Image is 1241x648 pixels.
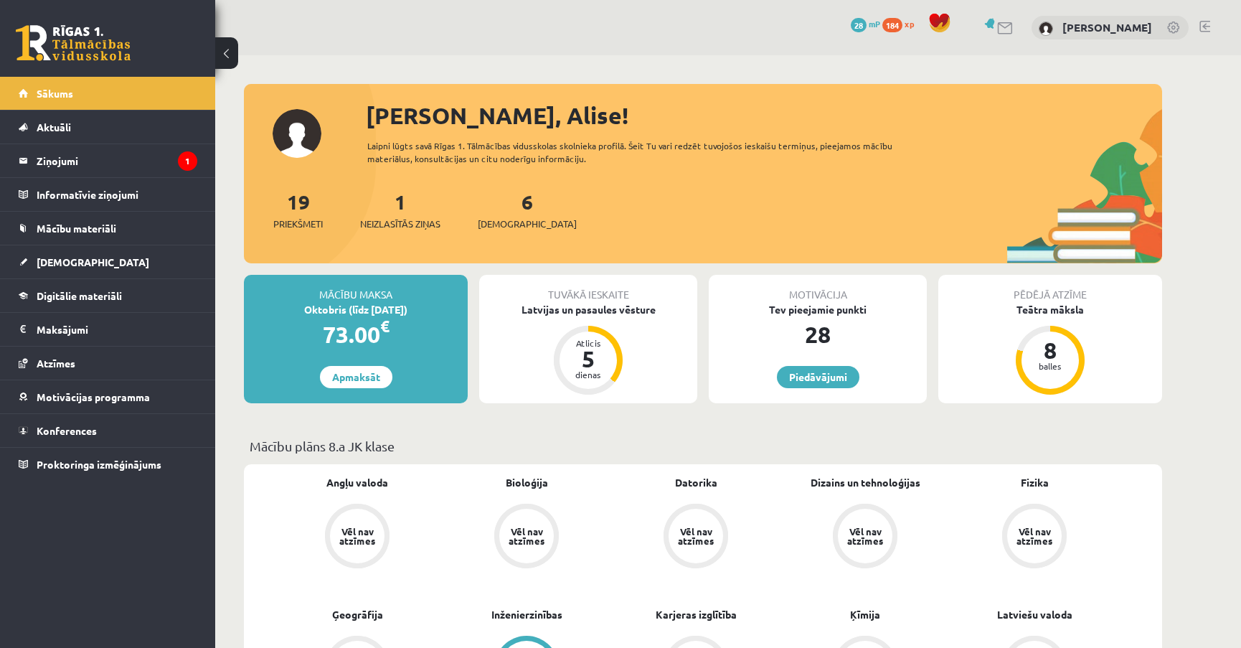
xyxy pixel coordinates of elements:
[938,275,1162,302] div: Pēdējā atzīme
[337,527,377,545] div: Vēl nav atzīmes
[37,144,197,177] legend: Ziņojumi
[37,313,197,346] legend: Maksājumi
[869,18,880,29] span: mP
[19,245,197,278] a: [DEMOGRAPHIC_DATA]
[37,255,149,268] span: [DEMOGRAPHIC_DATA]
[882,18,921,29] a: 184 xp
[37,121,71,133] span: Aktuāli
[19,144,197,177] a: Ziņojumi1
[244,302,468,317] div: Oktobris (līdz [DATE])
[780,504,950,571] a: Vēl nav atzīmes
[850,607,880,622] a: Ķīmija
[882,18,902,32] span: 184
[332,607,383,622] a: Ģeogrāfija
[611,504,780,571] a: Vēl nav atzīmes
[273,504,442,571] a: Vēl nav atzīmes
[19,380,197,413] a: Motivācijas programma
[506,527,547,545] div: Vēl nav atzīmes
[709,317,927,352] div: 28
[656,607,737,622] a: Karjeras izglītība
[326,475,388,490] a: Angļu valoda
[37,222,116,235] span: Mācību materiāli
[19,77,197,110] a: Sākums
[845,527,885,545] div: Vēl nav atzīmes
[567,339,610,347] div: Atlicis
[16,25,131,61] a: Rīgas 1. Tālmācības vidusskola
[250,436,1156,456] p: Mācību plāns 8.a JK klase
[479,302,697,317] div: Latvijas un pasaules vēsture
[478,189,577,231] a: 6[DEMOGRAPHIC_DATA]
[360,217,440,231] span: Neizlasītās ziņas
[479,275,697,302] div: Tuvākā ieskaite
[905,18,914,29] span: xp
[367,139,918,165] div: Laipni lūgts savā Rīgas 1. Tālmācības vidusskolas skolnieka profilā. Šeit Tu vari redzēt tuvojošo...
[19,111,197,144] a: Aktuāli
[178,151,197,171] i: 1
[491,607,562,622] a: Inženierzinības
[1039,22,1053,36] img: Alise Dilevka
[567,370,610,379] div: dienas
[19,313,197,346] a: Maksājumi
[380,316,390,337] span: €
[19,212,197,245] a: Mācību materiāli
[676,527,716,545] div: Vēl nav atzīmes
[19,414,197,447] a: Konferences
[709,302,927,317] div: Tev pieejamie punkti
[37,390,150,403] span: Motivācijas programma
[1021,475,1049,490] a: Fizika
[1029,339,1072,362] div: 8
[244,317,468,352] div: 73.00
[709,275,927,302] div: Motivācija
[19,448,197,481] a: Proktoringa izmēģinājums
[1014,527,1054,545] div: Vēl nav atzīmes
[938,302,1162,397] a: Teātra māksla 8 balles
[442,504,611,571] a: Vēl nav atzīmes
[777,366,859,388] a: Piedāvājumi
[851,18,880,29] a: 28 mP
[1029,362,1072,370] div: balles
[675,475,717,490] a: Datorika
[938,302,1162,317] div: Teātra māksla
[19,279,197,312] a: Digitālie materiāli
[997,607,1072,622] a: Latviešu valoda
[19,178,197,211] a: Informatīvie ziņojumi
[479,302,697,397] a: Latvijas un pasaules vēsture Atlicis 5 dienas
[320,366,392,388] a: Apmaksāt
[273,189,323,231] a: 19Priekšmeti
[37,424,97,437] span: Konferences
[366,98,1162,133] div: [PERSON_NAME], Alise!
[37,87,73,100] span: Sākums
[851,18,867,32] span: 28
[37,458,161,471] span: Proktoringa izmēģinājums
[37,357,75,370] span: Atzīmes
[273,217,323,231] span: Priekšmeti
[37,289,122,302] span: Digitālie materiāli
[360,189,440,231] a: 1Neizlasītās ziņas
[1062,20,1152,34] a: [PERSON_NAME]
[950,504,1119,571] a: Vēl nav atzīmes
[244,275,468,302] div: Mācību maksa
[811,475,920,490] a: Dizains un tehnoloģijas
[478,217,577,231] span: [DEMOGRAPHIC_DATA]
[19,347,197,380] a: Atzīmes
[506,475,548,490] a: Bioloģija
[37,178,197,211] legend: Informatīvie ziņojumi
[567,347,610,370] div: 5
